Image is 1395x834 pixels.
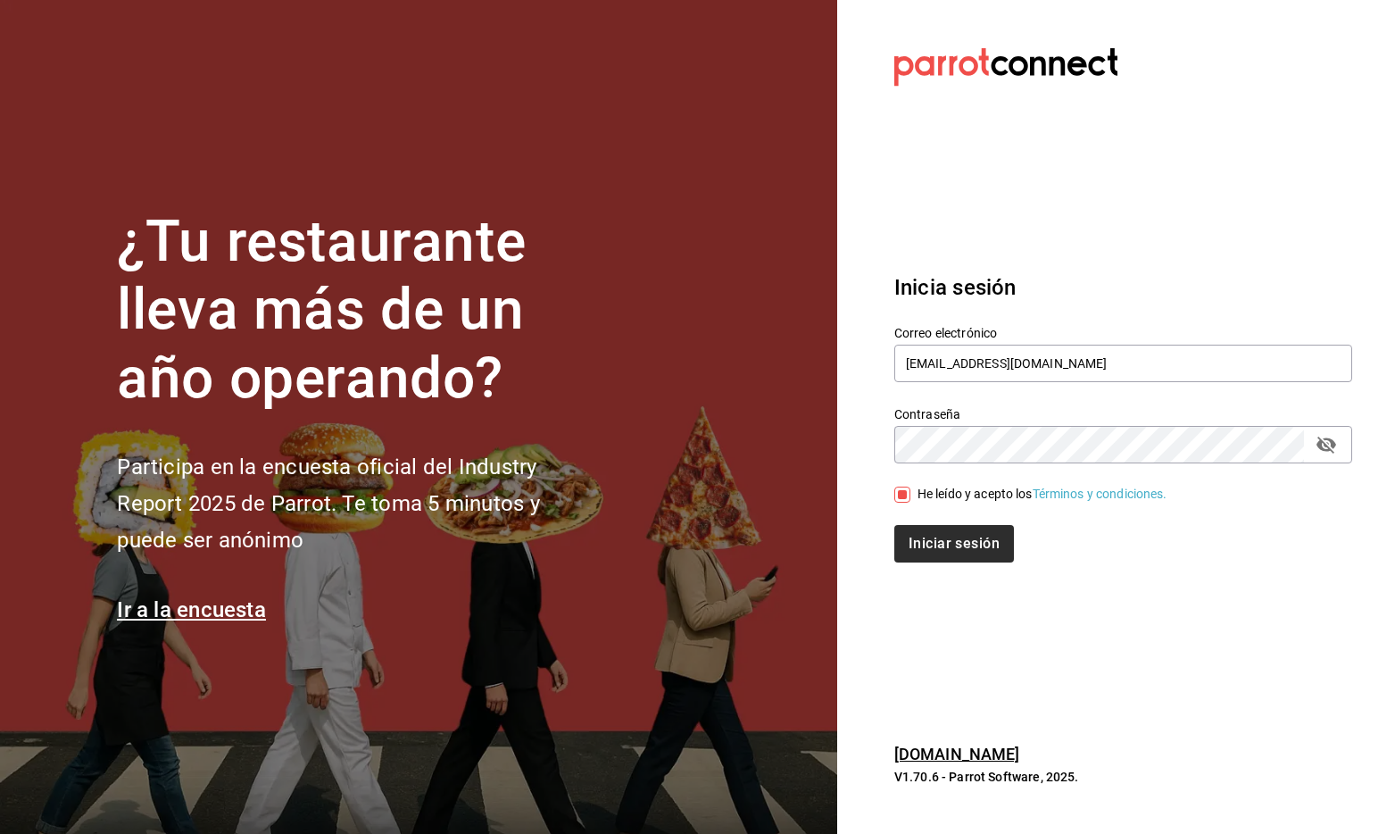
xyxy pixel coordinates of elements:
[117,597,266,622] a: Ir a la encuesta
[894,407,1352,420] label: Contraseña
[894,745,1020,763] a: [DOMAIN_NAME]
[117,449,599,558] h2: Participa en la encuesta oficial del Industry Report 2025 de Parrot. Te toma 5 minutos y puede se...
[918,485,1167,504] div: He leído y acepto los
[894,271,1352,304] h3: Inicia sesión
[894,768,1352,786] p: V1.70.6 - Parrot Software, 2025.
[1311,430,1341,460] button: passwordField
[117,208,599,413] h1: ¿Tu restaurante lleva más de un año operando?
[894,326,1352,338] label: Correo electrónico
[894,525,1014,563] button: Iniciar sesión
[894,345,1352,382] input: Ingresa tu correo electrónico
[1033,487,1167,501] a: Términos y condiciones.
